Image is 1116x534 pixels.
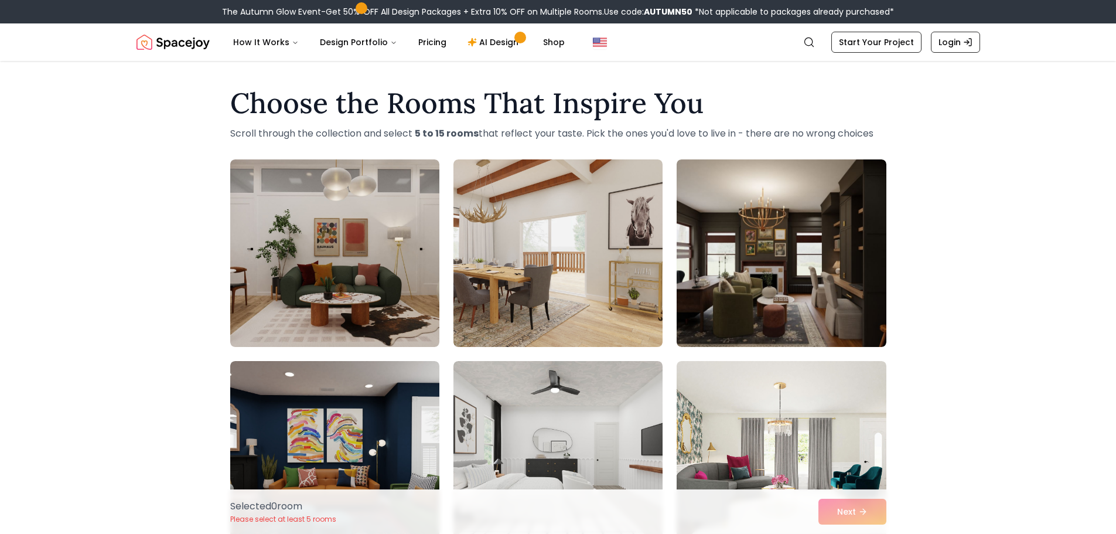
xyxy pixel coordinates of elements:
a: AI Design [458,30,531,54]
a: Pricing [409,30,456,54]
span: *Not applicable to packages already purchased* [692,6,894,18]
button: How It Works [224,30,308,54]
nav: Global [136,23,980,61]
img: Room room-3 [677,159,886,347]
b: AUTUMN50 [644,6,692,18]
a: Spacejoy [136,30,210,54]
h1: Choose the Rooms That Inspire You [230,89,886,117]
img: United States [593,35,607,49]
img: Spacejoy Logo [136,30,210,54]
p: Please select at least 5 rooms [230,515,336,524]
span: Use code: [604,6,692,18]
strong: 5 to 15 rooms [415,127,479,140]
a: Start Your Project [831,32,922,53]
a: Shop [534,30,574,54]
p: Selected 0 room [230,499,336,513]
img: Room room-2 [453,159,663,347]
p: Scroll through the collection and select that reflect your taste. Pick the ones you'd love to liv... [230,127,886,141]
nav: Main [224,30,574,54]
a: Login [931,32,980,53]
img: Room room-1 [230,159,439,347]
button: Design Portfolio [310,30,407,54]
div: The Autumn Glow Event-Get 50% OFF All Design Packages + Extra 10% OFF on Multiple Rooms. [222,6,894,18]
